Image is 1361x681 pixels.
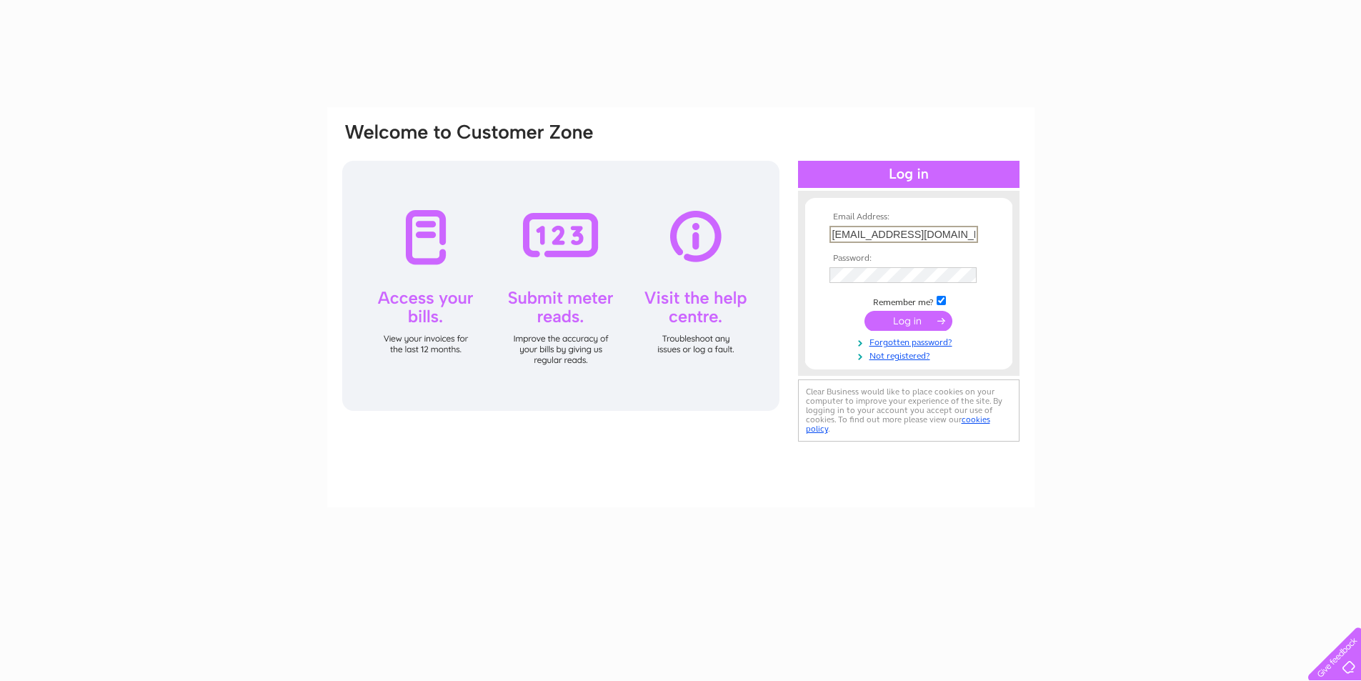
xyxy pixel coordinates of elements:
input: Submit [864,311,952,331]
a: Forgotten password? [829,334,992,348]
th: Password: [826,254,992,264]
td: Remember me? [826,294,992,308]
th: Email Address: [826,212,992,222]
div: Clear Business would like to place cookies on your computer to improve your experience of the sit... [798,379,1019,442]
a: Not registered? [829,348,992,362]
a: cookies policy [806,414,990,434]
